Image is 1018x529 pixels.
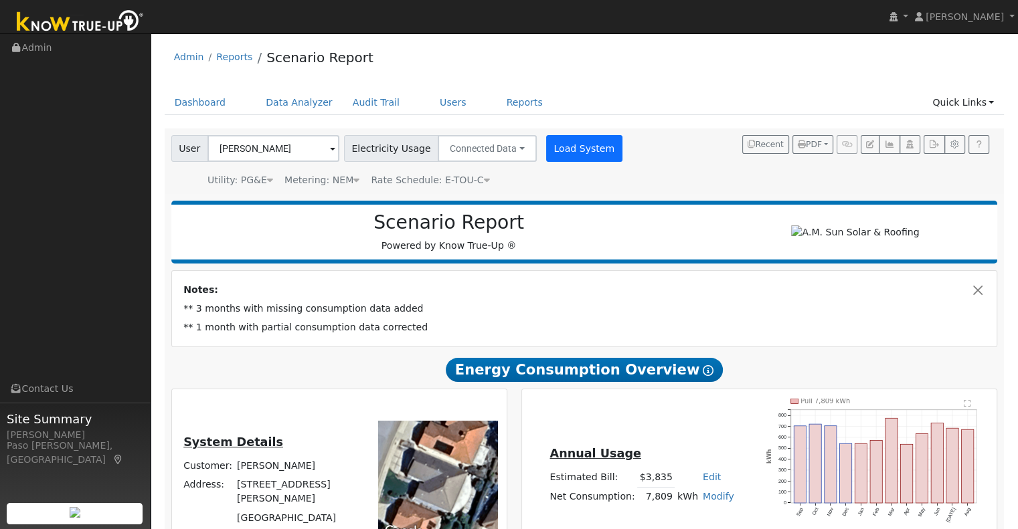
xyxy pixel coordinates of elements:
[183,435,283,449] u: System Details
[962,429,974,503] rect: onclick=""
[778,423,786,429] text: 700
[778,412,786,418] text: 800
[794,425,806,503] rect: onclick=""
[971,283,985,297] button: Close
[826,506,835,517] text: Nov
[947,428,959,503] rect: onclick=""
[778,456,786,462] text: 400
[855,443,867,503] rect: onclick=""
[371,175,489,185] span: Alias: HETOUC
[497,90,553,115] a: Reports
[174,51,204,62] a: Admin
[430,90,477,115] a: Users
[900,135,920,154] button: Login As
[7,410,143,428] span: Site Summary
[809,424,821,503] rect: onclick=""
[235,457,360,475] td: [PERSON_NAME]
[944,135,965,154] button: Settings
[801,397,851,405] text: Pull 7,809 kWh
[235,508,360,527] td: [GEOGRAPHIC_DATA]
[171,135,208,162] span: User
[825,425,837,503] rect: onclick=""
[446,358,723,382] span: Energy Consumption Overview
[344,135,438,162] span: Electricity Usage
[185,211,713,234] h2: Scenario Report
[7,439,143,467] div: Paso [PERSON_NAME], [GEOGRAPHIC_DATA]
[872,507,881,517] text: Feb
[207,173,273,187] div: Utility: PG&E
[778,467,786,473] text: 300
[924,135,944,154] button: Export Interval Data
[840,443,852,503] rect: onclick=""
[70,507,80,518] img: retrieve
[778,489,786,495] text: 100
[7,428,143,442] div: [PERSON_NAME]
[284,173,359,187] div: Metering: NEM
[637,468,675,488] td: $3,835
[703,365,713,376] i: Show Help
[964,507,973,518] text: Aug
[879,135,900,154] button: Multi-Series Graph
[266,49,373,66] a: Scenario Report
[216,51,252,62] a: Reports
[178,211,720,253] div: Powered by Know True-Up ®
[112,454,124,465] a: Map
[778,445,786,451] text: 500
[968,135,989,154] a: Help Link
[922,90,1004,115] a: Quick Links
[547,468,637,488] td: Estimated Bill:
[946,507,958,524] text: [DATE]
[792,135,833,154] button: PDF
[795,507,804,518] text: Sep
[343,90,410,115] a: Audit Trail
[181,457,235,475] td: Customer:
[886,418,898,503] rect: onclick=""
[438,135,537,162] button: Connected Data
[778,434,786,440] text: 600
[918,506,927,518] text: May
[703,491,734,502] a: Modify
[861,135,879,154] button: Edit User
[207,135,339,162] input: Select a User
[675,487,700,506] td: kWh
[778,478,786,484] text: 200
[165,90,236,115] a: Dashboard
[857,507,865,517] text: Jan
[811,507,820,516] text: Oct
[901,444,913,503] rect: onclick=""
[916,433,928,503] rect: onclick=""
[181,475,235,508] td: Address:
[766,449,773,463] text: kWh
[887,506,897,517] text: Mar
[841,506,851,517] text: Dec
[235,475,360,508] td: [STREET_ADDRESS][PERSON_NAME]
[784,500,786,506] text: 0
[703,471,721,482] a: Edit
[926,11,1004,22] span: [PERSON_NAME]
[181,300,988,318] td: ** 3 months with missing consumption data added
[964,399,972,407] text: 
[903,506,912,516] text: Apr
[798,140,822,149] span: PDF
[256,90,343,115] a: Data Analyzer
[637,487,675,506] td: 7,809
[871,440,883,503] rect: onclick=""
[10,7,151,37] img: Know True-Up
[547,487,637,506] td: Net Consumption:
[549,447,641,460] u: Annual Usage
[183,284,218,295] strong: Notes:
[546,135,622,162] button: Load System
[932,423,944,503] rect: onclick=""
[742,135,789,154] button: Recent
[791,225,919,239] img: A.M. Sun Solar & Roofing
[933,507,942,517] text: Jun
[181,318,988,337] td: ** 1 month with partial consumption data corrected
